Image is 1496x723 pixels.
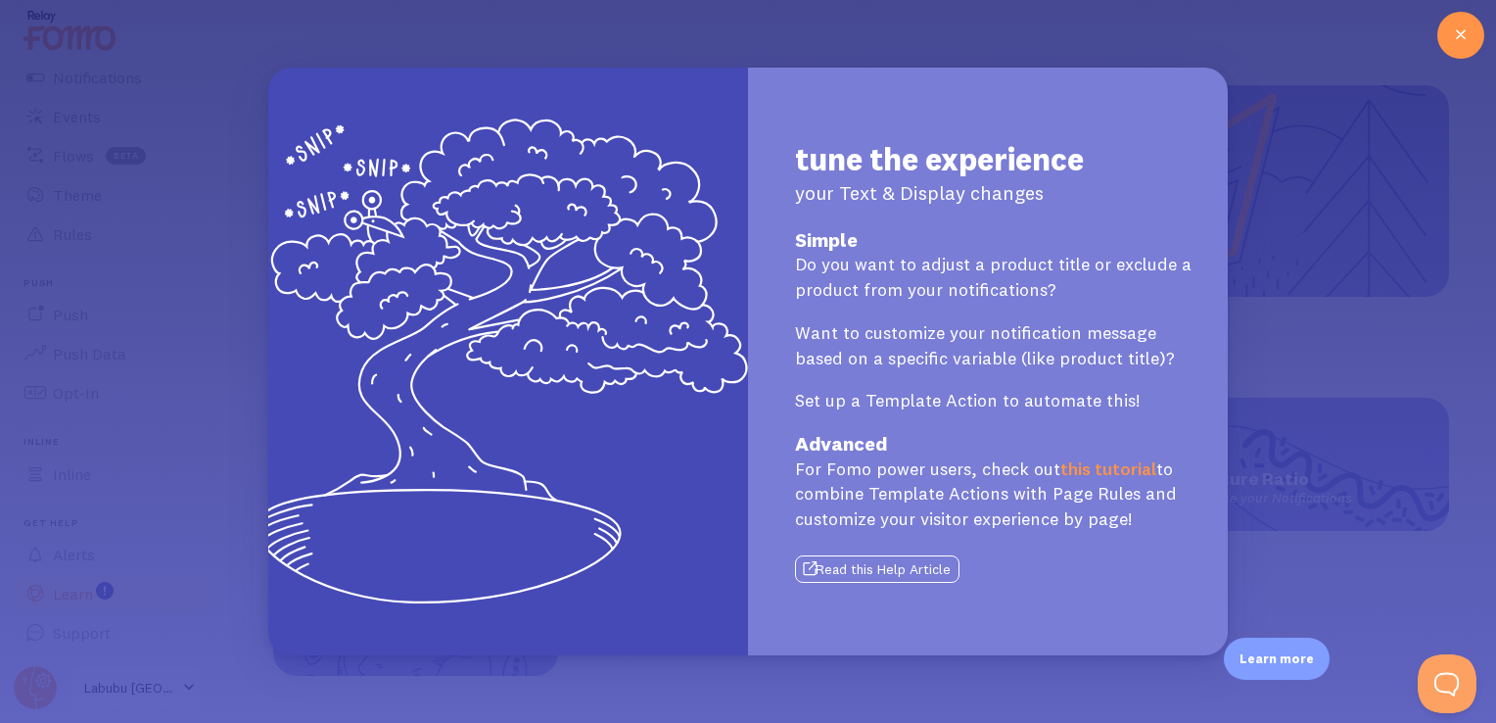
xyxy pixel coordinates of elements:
[1239,650,1314,668] p: Learn more
[1060,458,1156,480] a: this tutorial
[1418,654,1476,713] iframe: Help Scout Beacon - Open
[795,252,1192,302] p: Do you want to adjust a product title or exclude a product from your notifications?
[795,227,1192,253] h2: Simple
[795,457,1192,532] p: For Fomo power users, check out to combine Template Actions with Page Rules and customize your vi...
[795,179,1044,208] p: your Text & Display changes
[795,555,959,583] button: Read this Help Article
[257,68,748,655] img: tune the experience
[795,388,1192,413] p: Set up a Template Action to automate this!
[795,320,1192,370] p: Want to customize your notification message based on a specific variable (like product title)?
[795,431,1192,457] h2: Advanced
[1224,638,1330,680] div: Learn more
[795,140,1084,179] h1: tune the experience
